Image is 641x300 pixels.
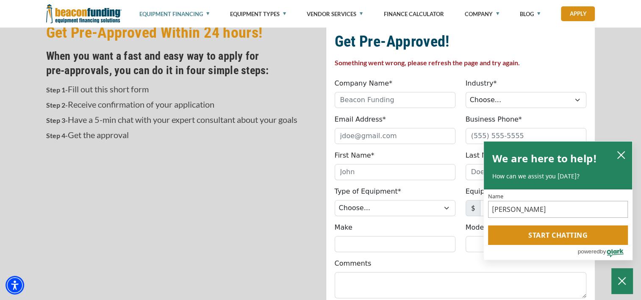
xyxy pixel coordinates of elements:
label: Industry* [466,78,497,89]
input: Name [488,201,628,218]
h2: Get Pre-Approved! [335,32,586,51]
input: jdoe@gmail.com [335,128,455,144]
label: Make [335,222,352,233]
label: Business Phone* [466,114,522,125]
p: Something went wrong, please refresh the page and try again. [335,58,586,68]
h2: We are here to help! [492,150,597,167]
span: by [600,246,606,257]
p: Have a 5-min chat with your expert consultant about your goals [46,114,316,125]
label: First Name* [335,150,375,161]
h4: When you want a fast and easy way to apply for pre‑approvals, you can do it in four simple steps: [46,49,316,78]
input: 50,000 [480,200,586,216]
span: $ [466,200,480,216]
strong: Step 3- [46,116,68,124]
label: Company Name* [335,78,392,89]
p: How can we assist you [DATE]? [492,172,624,181]
label: Type of Equipment* [335,186,401,197]
a: Powered by Olark - open in a new tab [577,245,632,260]
input: Beacon Funding [335,92,455,108]
button: Close Chatbox [611,268,633,294]
input: Doe [466,164,586,180]
p: Get the approval [46,130,316,141]
button: Start chatting [488,225,628,245]
label: Model [466,222,486,233]
input: John [335,164,455,180]
label: Email Address* [335,114,386,125]
strong: Step 1- [46,86,68,94]
strong: Step 4- [46,131,68,139]
p: Receive confirmation of your application [46,99,316,110]
div: Accessibility Menu [6,276,24,294]
span: powered [577,246,599,257]
label: Comments [335,258,372,269]
input: (555) 555-5555 [466,128,586,144]
label: Equipment Cost* [466,186,523,197]
strong: Step 2- [46,101,68,109]
label: Name [488,194,628,199]
label: Last Name* [466,150,505,161]
a: Apply [561,6,595,21]
div: olark chatbox [483,141,633,261]
p: Fill out this short form [46,84,316,95]
h2: Get Pre-Approved Within 24 hours! [46,23,316,42]
button: close chatbox [614,149,628,161]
